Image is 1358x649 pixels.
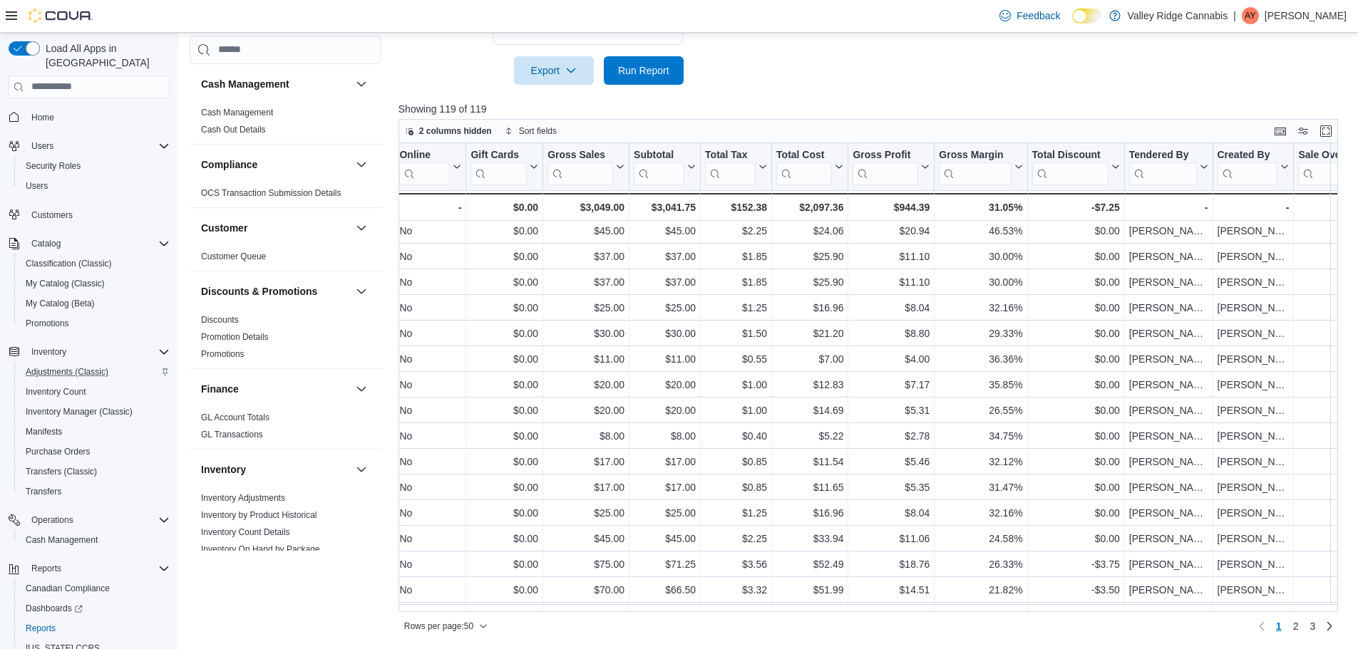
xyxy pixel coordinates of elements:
[470,148,527,162] div: Gift Cards
[1245,7,1255,24] span: AY
[201,107,273,118] span: Cash Management
[201,332,269,342] a: Promotion Details
[939,274,1022,291] div: 30.00%
[3,107,175,128] button: Home
[20,403,170,420] span: Inventory Manager (Classic)
[20,443,170,460] span: Purchase Orders
[853,148,918,162] div: Gross Profit
[14,442,175,462] button: Purchase Orders
[26,446,91,457] span: Purchase Orders
[634,376,696,393] div: $20.00
[14,156,175,176] button: Security Roles
[705,148,756,185] div: Total Tax
[519,125,557,137] span: Sort fields
[1321,618,1338,635] a: Next page
[20,157,86,175] a: Security Roles
[705,299,767,316] div: $1.25
[853,274,930,291] div: $11.10
[1129,148,1197,185] div: Tendered By
[853,351,930,368] div: $4.00
[20,600,170,617] span: Dashboards
[634,199,696,216] div: $3,041.75
[14,462,175,482] button: Transfers (Classic)
[776,148,832,185] div: Total Cost
[14,618,175,638] button: Reports
[26,426,62,437] span: Manifests
[20,157,170,175] span: Security Roles
[776,248,843,265] div: $25.90
[20,177,170,194] span: Users
[26,623,56,634] span: Reports
[399,199,461,216] div: -
[776,376,843,393] div: $12.83
[20,620,61,637] a: Reports
[201,462,350,477] button: Inventory
[1032,199,1119,216] div: -$7.25
[939,148,1022,185] button: Gross Margin
[20,363,114,380] a: Adjustments (Classic)
[1032,222,1119,239] div: $0.00
[201,314,239,326] span: Discounts
[201,77,350,91] button: Cash Management
[20,403,138,420] a: Inventory Manager (Classic)
[14,422,175,442] button: Manifests
[201,348,245,360] span: Promotions
[20,363,170,380] span: Adjustments (Classic)
[1032,299,1119,316] div: $0.00
[1032,325,1119,342] div: $0.00
[705,274,767,291] div: $1.85
[1129,325,1208,342] div: [PERSON_NAME]
[1217,299,1289,316] div: [PERSON_NAME]
[705,222,767,239] div: $2.25
[399,299,461,316] div: No
[1217,199,1289,216] div: -
[20,580,115,597] a: Canadian Compliance
[201,221,247,235] h3: Customer
[26,108,170,126] span: Home
[26,534,98,546] span: Cash Management
[26,583,110,594] span: Canadian Compliance
[547,274,624,291] div: $37.00
[634,148,684,185] div: Subtotal
[353,283,370,300] button: Discounts & Promotions
[776,148,843,185] button: Total Cost
[470,148,527,185] div: Gift Card Sales
[20,423,68,440] a: Manifests
[14,402,175,422] button: Inventory Manager (Classic)
[26,278,105,289] span: My Catalog (Classic)
[419,125,492,137] span: 2 columns hidden
[20,483,170,500] span: Transfers
[20,483,67,500] a: Transfers
[939,199,1022,216] div: 31.05%
[776,199,843,216] div: $2,097.36
[1032,148,1108,162] div: Total Discount
[399,325,461,342] div: No
[399,148,461,185] button: Online
[1317,123,1334,140] button: Enter fullscreen
[201,544,320,554] a: Inventory On Hand by Package
[399,248,461,265] div: No
[1129,148,1197,162] div: Tendered By
[1233,7,1236,24] p: |
[201,462,246,477] h3: Inventory
[547,299,624,316] div: $25.00
[1293,619,1299,633] span: 2
[470,222,538,239] div: $0.00
[14,578,175,598] button: Canadian Compliance
[1265,7,1347,24] p: [PERSON_NAME]
[201,108,273,118] a: Cash Management
[1129,274,1208,291] div: [PERSON_NAME]
[1032,274,1119,291] div: $0.00
[26,466,97,477] span: Transfers (Classic)
[523,56,585,85] span: Export
[31,563,61,574] span: Reports
[1129,376,1208,393] div: [PERSON_NAME]
[14,176,175,196] button: Users
[547,248,624,265] div: $37.00
[201,382,239,396] h3: Finance
[399,123,498,140] button: 2 columns hidden
[26,386,86,398] span: Inventory Count
[939,325,1022,342] div: 29.33%
[547,148,613,185] div: Gross Sales
[14,274,175,294] button: My Catalog (Classic)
